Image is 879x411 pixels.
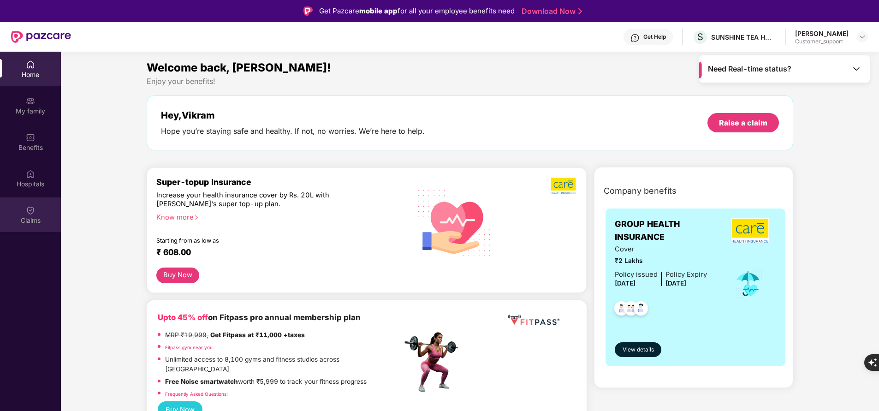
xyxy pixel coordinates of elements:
[630,33,640,42] img: svg+xml;base64,PHN2ZyBpZD0iSGVscC0zMngzMiIgeG1sbnM9Imh0dHA6Ly93d3cudzMub3JnLzIwMDAvc3ZnIiB3aWR0aD...
[410,178,499,267] img: svg+xml;base64,PHN2ZyB4bWxucz0iaHR0cDovL3d3dy53My5vcmcvMjAwMC9zdmciIHhtbG5zOnhsaW5rPSJodHRwOi8vd3...
[303,6,313,16] img: Logo
[161,110,425,121] div: Hey, Vikram
[697,31,703,42] span: S
[26,133,35,142] img: svg+xml;base64,PHN2ZyBpZD0iQmVuZWZpdHMiIHhtbG5zPSJodHRwOi8vd3d3LnczLm9yZy8yMDAwL3N2ZyIgd2lkdGg9Ij...
[26,206,35,215] img: svg+xml;base64,PHN2ZyBpZD0iQ2xhaW0iIHhtbG5zPSJodHRwOi8vd3d3LnczLm9yZy8yMDAwL3N2ZyIgd2lkdGg9IjIwIi...
[852,64,861,73] img: Toggle Icon
[522,6,579,16] a: Download Now
[795,38,849,45] div: Customer_support
[643,33,666,41] div: Get Help
[161,126,425,136] div: Hope you’re staying safe and healthy. If not, no worries. We’re here to help.
[615,218,724,244] span: GROUP HEALTH INSURANCE
[615,342,661,357] button: View details
[630,298,652,321] img: svg+xml;base64,PHN2ZyB4bWxucz0iaHR0cDovL3d3dy53My5vcmcvMjAwMC9zdmciIHdpZHRoPSI0OC45NDMiIGhlaWdodD...
[210,331,305,339] strong: Get Fitpass at ₹11,000 +taxes
[147,61,331,74] span: Welcome back, [PERSON_NAME]!
[165,391,228,397] a: Frequently Asked Questions!
[578,6,582,16] img: Stroke
[194,215,199,220] span: right
[158,313,361,322] b: on Fitpass pro annual membership plan
[165,377,367,387] p: worth ₹5,999 to track your fitness progress
[26,60,35,69] img: svg+xml;base64,PHN2ZyBpZD0iSG9tZSIgeG1sbnM9Imh0dHA6Ly93d3cudzMub3JnLzIwMDAvc3ZnIiB3aWR0aD0iMjAiIG...
[402,330,466,394] img: fpp.png
[719,118,767,128] div: Raise a claim
[156,247,392,258] div: ₹ 608.00
[615,280,635,287] span: [DATE]
[615,269,658,280] div: Policy issued
[147,77,793,86] div: Enjoy your benefits!
[859,33,866,41] img: svg+xml;base64,PHN2ZyBpZD0iRHJvcGRvd24tMzJ4MzIiIHhtbG5zPSJodHRwOi8vd3d3LnczLm9yZy8yMDAwL3N2ZyIgd2...
[795,29,849,38] div: [PERSON_NAME]
[165,378,238,385] strong: Free Noise smartwatch
[711,33,776,42] div: SUNSHINE TEA HOUSE PRIVATE LIMITED
[359,6,398,15] strong: mobile app
[665,280,686,287] span: [DATE]
[665,269,707,280] div: Policy Expiry
[506,311,561,328] img: fppp.png
[26,96,35,106] img: svg+xml;base64,PHN2ZyB3aWR0aD0iMjAiIGhlaWdodD0iMjAiIHZpZXdCb3g9IjAgMCAyMCAyMCIgZmlsbD0ibm9uZSIgeG...
[708,64,791,74] span: Need Real-time status?
[610,298,633,321] img: svg+xml;base64,PHN2ZyB4bWxucz0iaHR0cDovL3d3dy53My5vcmcvMjAwMC9zdmciIHdpZHRoPSI0OC45NDMiIGhlaWdodD...
[156,268,199,284] button: Buy Now
[165,345,213,350] a: Fitpass gym near you
[158,313,208,322] b: Upto 45% off
[11,31,71,43] img: New Pazcare Logo
[156,237,362,244] div: Starting from as low as
[156,177,402,187] div: Super-topup Insurance
[733,268,763,299] img: icon
[165,331,208,339] del: MRP ₹19,999,
[319,6,515,17] div: Get Pazcare for all your employee benefits need
[615,244,707,255] span: Cover
[623,345,654,354] span: View details
[156,213,396,220] div: Know more
[731,218,769,243] img: insurerLogo
[604,185,677,197] span: Company benefits
[615,256,707,266] span: ₹2 Lakhs
[156,191,362,209] div: Increase your health insurance cover by Rs. 20L with [PERSON_NAME]’s super top-up plan.
[26,169,35,179] img: svg+xml;base64,PHN2ZyBpZD0iSG9zcGl0YWxzIiB4bWxucz0iaHR0cDovL3d3dy53My5vcmcvMjAwMC9zdmciIHdpZHRoPS...
[620,298,642,321] img: svg+xml;base64,PHN2ZyB4bWxucz0iaHR0cDovL3d3dy53My5vcmcvMjAwMC9zdmciIHdpZHRoPSI0OC45MTUiIGhlaWdodD...
[165,355,401,375] p: Unlimited access to 8,100 gyms and fitness studios across [GEOGRAPHIC_DATA]
[551,177,577,195] img: b5dec4f62d2307b9de63beb79f102df3.png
